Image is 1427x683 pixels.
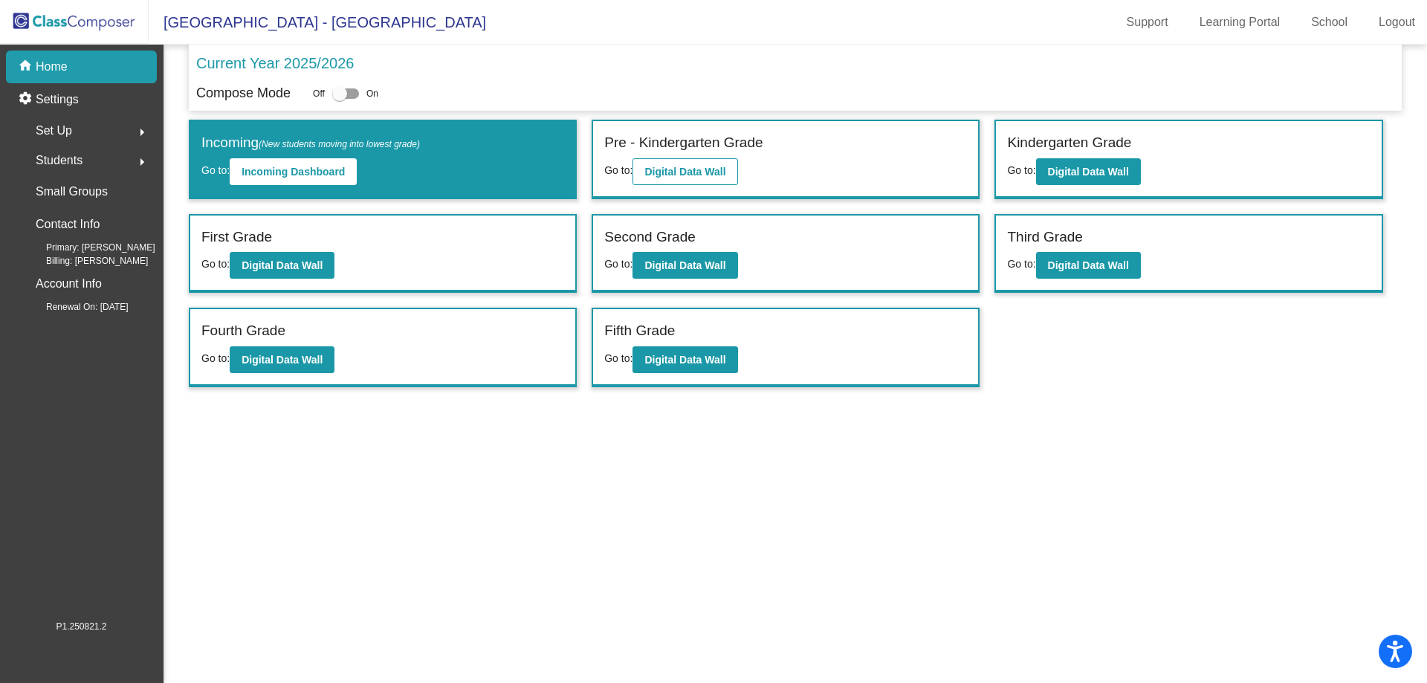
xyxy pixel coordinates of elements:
[632,158,737,185] button: Digital Data Wall
[201,132,420,154] label: Incoming
[242,259,323,271] b: Digital Data Wall
[1007,164,1035,176] span: Go to:
[1048,166,1129,178] b: Digital Data Wall
[36,214,100,235] p: Contact Info
[632,346,737,373] button: Digital Data Wall
[259,139,420,149] span: (New students moving into lowest grade)
[1299,10,1359,34] a: School
[1007,227,1082,248] label: Third Grade
[242,166,345,178] b: Incoming Dashboard
[22,241,155,254] span: Primary: [PERSON_NAME]
[201,352,230,364] span: Go to:
[644,166,725,178] b: Digital Data Wall
[201,164,230,176] span: Go to:
[201,258,230,270] span: Go to:
[230,158,357,185] button: Incoming Dashboard
[201,320,285,342] label: Fourth Grade
[604,227,696,248] label: Second Grade
[366,87,378,100] span: On
[1036,252,1141,279] button: Digital Data Wall
[604,320,675,342] label: Fifth Grade
[196,52,354,74] p: Current Year 2025/2026
[36,150,82,171] span: Students
[230,252,334,279] button: Digital Data Wall
[242,354,323,366] b: Digital Data Wall
[644,259,725,271] b: Digital Data Wall
[230,346,334,373] button: Digital Data Wall
[1188,10,1292,34] a: Learning Portal
[1007,258,1035,270] span: Go to:
[133,153,151,171] mat-icon: arrow_right
[644,354,725,366] b: Digital Data Wall
[632,252,737,279] button: Digital Data Wall
[1115,10,1180,34] a: Support
[313,87,325,100] span: Off
[36,58,68,76] p: Home
[1007,132,1131,154] label: Kindergarten Grade
[604,132,763,154] label: Pre - Kindergarten Grade
[22,300,128,314] span: Renewal On: [DATE]
[36,181,108,202] p: Small Groups
[604,258,632,270] span: Go to:
[22,254,148,268] span: Billing: [PERSON_NAME]
[196,83,291,103] p: Compose Mode
[149,10,486,34] span: [GEOGRAPHIC_DATA] - [GEOGRAPHIC_DATA]
[36,273,102,294] p: Account Info
[18,91,36,109] mat-icon: settings
[133,123,151,141] mat-icon: arrow_right
[1036,158,1141,185] button: Digital Data Wall
[201,227,272,248] label: First Grade
[36,120,72,141] span: Set Up
[18,58,36,76] mat-icon: home
[604,164,632,176] span: Go to:
[1367,10,1427,34] a: Logout
[36,91,79,109] p: Settings
[1048,259,1129,271] b: Digital Data Wall
[604,352,632,364] span: Go to:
